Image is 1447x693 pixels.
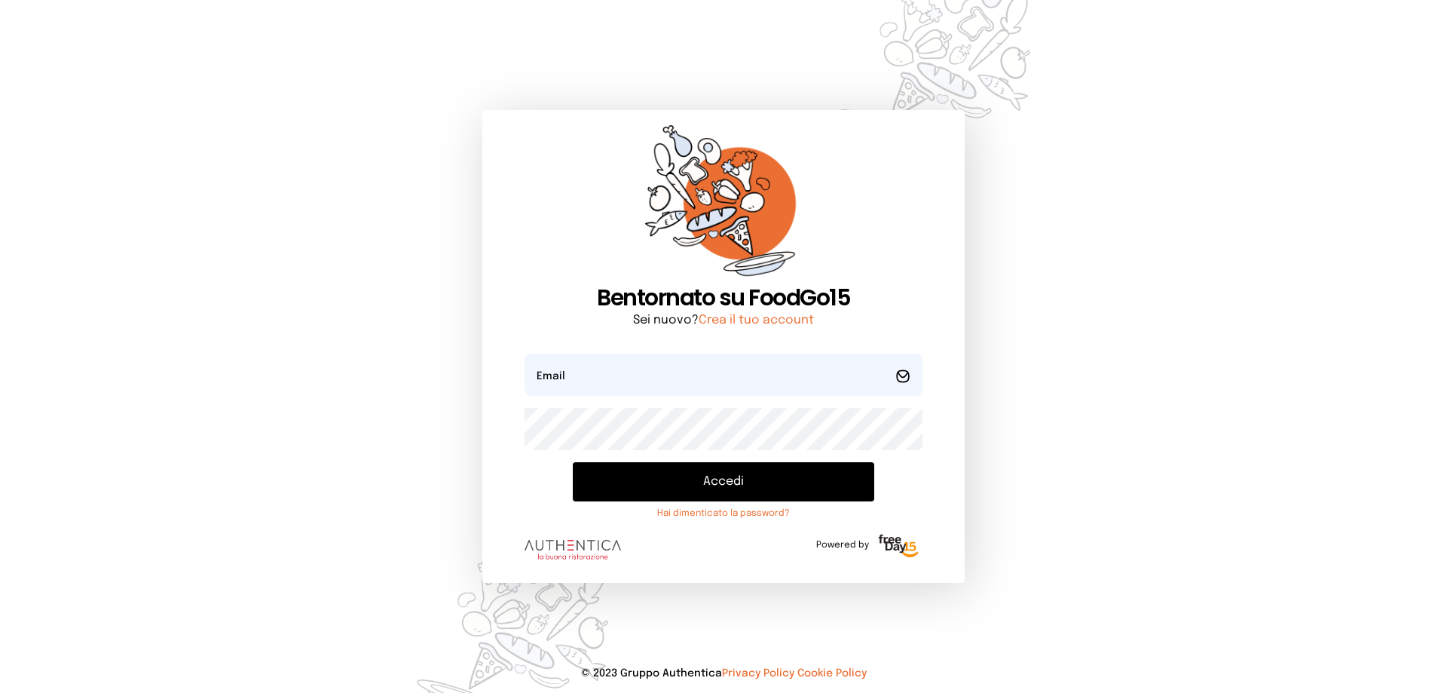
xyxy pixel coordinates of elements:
a: Hai dimenticato la password? [573,507,874,520]
span: Powered by [816,539,869,551]
p: © 2023 Gruppo Authentica [24,666,1423,681]
img: sticker-orange.65babaf.png [645,125,802,284]
a: Cookie Policy [797,668,867,679]
a: Crea il tuo account [699,314,814,327]
a: Privacy Policy [722,668,794,679]
img: logo.8f33a47.png [525,540,621,560]
h1: Bentornato su FoodGo15 [525,284,922,311]
img: logo-freeday.3e08031.png [875,532,922,562]
p: Sei nuovo? [525,311,922,330]
button: Accedi [573,462,874,501]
